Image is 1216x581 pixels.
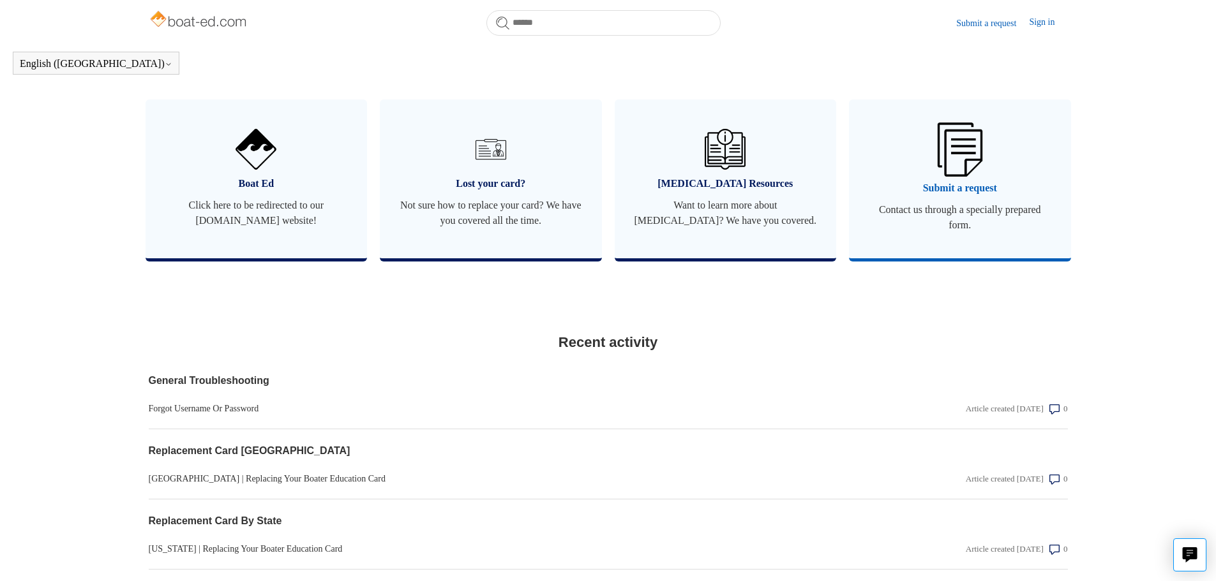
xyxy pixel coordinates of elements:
[705,129,746,170] img: 01HZPCYVZMCNPYXCC0DPA2R54M
[236,129,276,170] img: 01HZPCYVNCVF44JPJQE4DN11EA
[634,198,818,228] span: Want to learn more about [MEDICAL_DATA]? We have you covered.
[149,332,1068,353] h2: Recent activity
[149,472,792,485] a: [GEOGRAPHIC_DATA] | Replacing Your Boater Education Card
[1029,15,1067,31] a: Sign in
[966,543,1044,555] div: Article created [DATE]
[165,198,349,228] span: Click here to be redirected to our [DOMAIN_NAME] website!
[380,99,602,258] a: Lost your card? Not sure how to replace your card? We have you covered all the time.
[20,58,172,70] button: English ([GEOGRAPHIC_DATA])
[399,198,583,228] span: Not sure how to replace your card? We have you covered all the time.
[956,17,1029,30] a: Submit a request
[149,373,792,388] a: General Troubleshooting
[966,402,1044,415] div: Article created [DATE]
[149,513,792,529] a: Replacement Card By State
[966,473,1044,485] div: Article created [DATE]
[149,542,792,555] a: [US_STATE] | Replacing Your Boater Education Card
[165,176,349,191] span: Boat Ed
[470,129,511,170] img: 01HZPCYVT14CG9T703FEE4SFXC
[938,122,982,176] img: 01HZPCYW3NK71669VZTW7XY4G9
[868,180,1052,196] span: Submit a request
[1173,538,1206,571] button: Live chat
[868,202,1052,233] span: Contact us through a specially prepared form.
[399,176,583,191] span: Lost your card?
[149,443,792,459] a: Replacement Card [GEOGRAPHIC_DATA]
[615,99,837,258] a: [MEDICAL_DATA] Resources Want to learn more about [MEDICAL_DATA]? We have you covered.
[634,176,818,191] span: [MEDICAL_DATA] Resources
[849,99,1071,258] a: Submit a request Contact us through a specially prepared form.
[146,99,368,258] a: Boat Ed Click here to be redirected to our [DOMAIN_NAME] website!
[149,402,792,415] a: Forgot Username Or Password
[149,8,250,33] img: Boat-Ed Help Center home page
[486,10,721,36] input: Search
